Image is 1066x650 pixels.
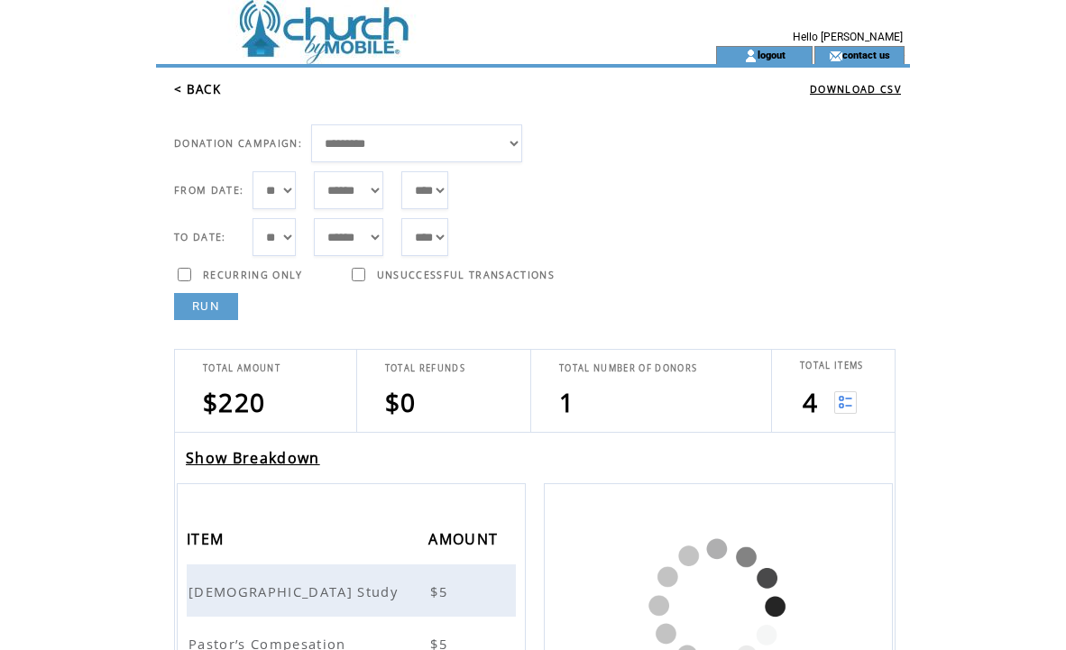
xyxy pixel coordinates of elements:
[174,137,302,150] span: DONATION CAMPAIGN:
[377,269,555,281] span: UNSUCCESSFUL TRANSACTIONS
[758,49,786,60] a: logout
[188,634,351,650] a: Pastor’s Compesation
[385,385,417,419] span: $0
[187,533,228,544] a: ITEM
[188,581,402,598] a: [DEMOGRAPHIC_DATA] Study
[203,385,265,419] span: $220
[203,269,303,281] span: RECURRING ONLY
[810,83,901,96] a: DOWNLOAD CSV
[174,231,226,243] span: TO DATE:
[174,293,238,320] a: RUN
[744,49,758,63] img: account_icon.gif
[559,362,697,374] span: TOTAL NUMBER OF DONORS
[803,385,818,419] span: 4
[187,525,228,558] span: ITEM
[428,533,502,544] a: AMOUNT
[430,582,452,600] span: $5
[174,184,244,197] span: FROM DATE:
[174,81,221,97] a: < BACK
[793,31,903,43] span: Hello [PERSON_NAME]
[834,391,857,414] img: View list
[203,362,280,374] span: TOTAL AMOUNT
[428,525,502,558] span: AMOUNT
[188,582,402,600] span: [DEMOGRAPHIC_DATA] Study
[186,448,320,468] a: Show Breakdown
[842,49,890,60] a: contact us
[559,385,574,419] span: 1
[385,362,465,374] span: TOTAL REFUNDS
[800,360,864,371] span: TOTAL ITEMS
[829,49,842,63] img: contact_us_icon.gif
